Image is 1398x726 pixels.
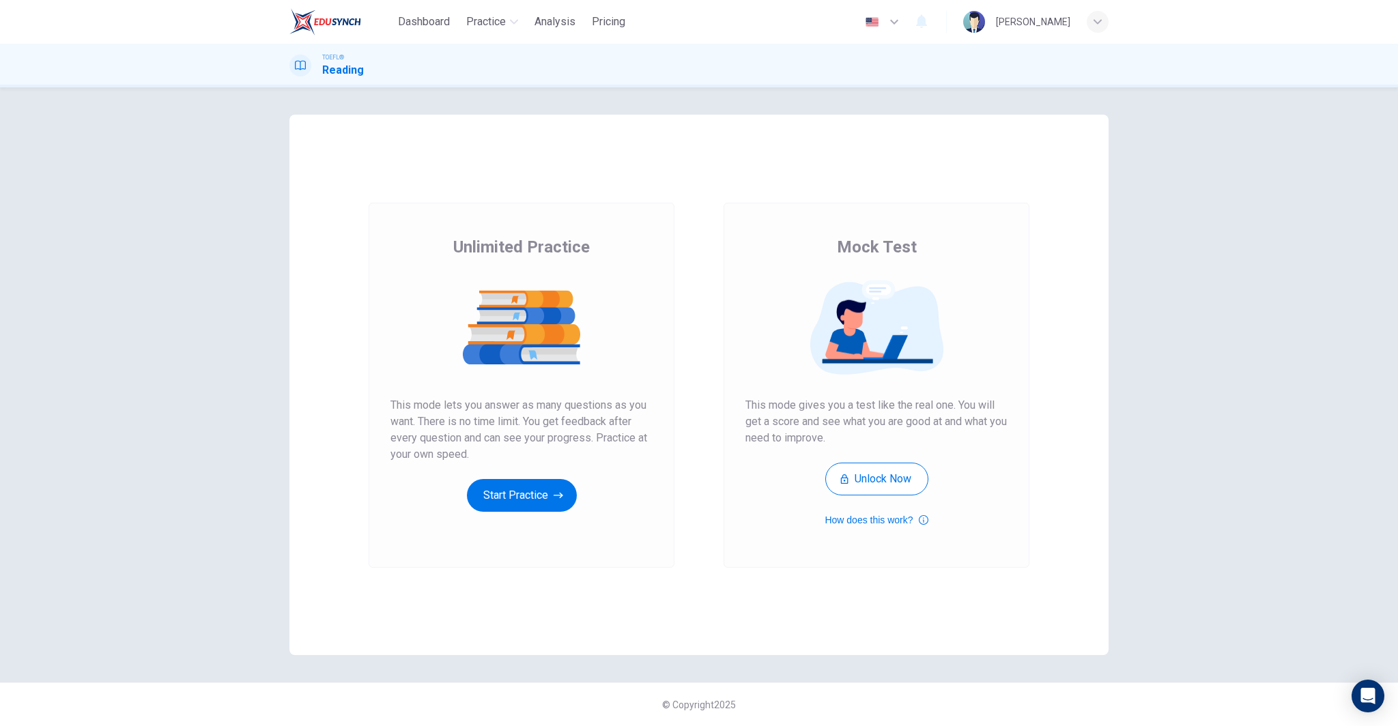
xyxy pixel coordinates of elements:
[825,463,928,495] button: Unlock Now
[586,10,631,34] button: Pricing
[466,14,506,30] span: Practice
[745,397,1008,446] span: This mode gives you a test like the real one. You will get a score and see what you are good at a...
[963,11,985,33] img: Profile picture
[529,10,581,34] button: Analysis
[837,236,917,258] span: Mock Test
[390,397,653,463] span: This mode lets you answer as many questions as you want. There is no time limit. You get feedback...
[592,14,625,30] span: Pricing
[662,699,736,710] span: © Copyright 2025
[289,8,393,35] a: EduSynch logo
[534,14,575,30] span: Analysis
[461,10,524,34] button: Practice
[289,8,361,35] img: EduSynch logo
[864,17,881,27] img: en
[398,14,450,30] span: Dashboard
[467,479,577,512] button: Start Practice
[825,512,928,528] button: How does this work?
[393,10,455,34] button: Dashboard
[1352,680,1384,712] div: Open Intercom Messenger
[322,53,344,62] span: TOEFL®
[453,236,590,258] span: Unlimited Practice
[322,62,364,78] h1: Reading
[996,14,1070,30] div: [PERSON_NAME]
